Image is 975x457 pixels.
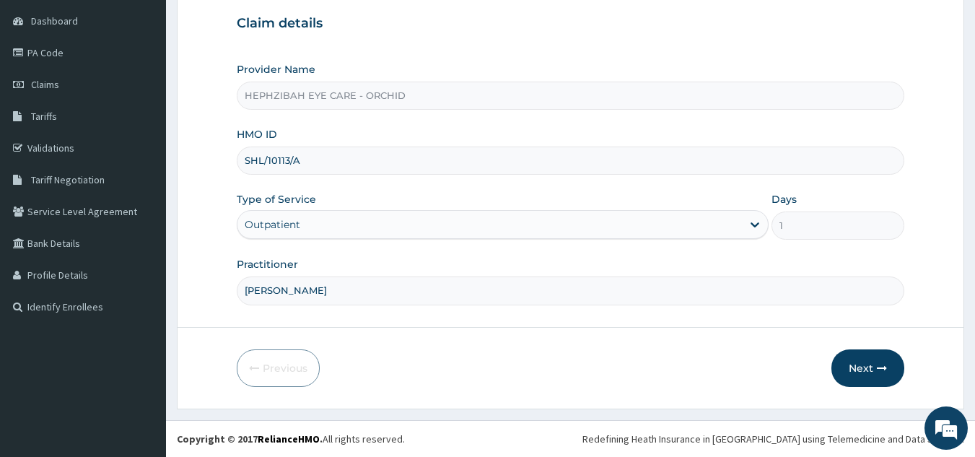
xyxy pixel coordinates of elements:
[177,432,323,445] strong: Copyright © 2017 .
[237,62,315,77] label: Provider Name
[31,110,57,123] span: Tariffs
[237,7,271,42] div: Minimize live chat window
[582,432,964,446] div: Redefining Heath Insurance in [GEOGRAPHIC_DATA] using Telemedicine and Data Science!
[75,81,242,100] div: Chat with us now
[771,192,797,206] label: Days
[245,217,300,232] div: Outpatient
[27,72,58,108] img: d_794563401_company_1708531726252_794563401
[237,277,905,305] input: Enter Name
[258,432,320,445] a: RelianceHMO
[237,16,905,32] h3: Claim details
[237,192,316,206] label: Type of Service
[237,127,277,142] label: HMO ID
[31,14,78,27] span: Dashboard
[7,304,275,354] textarea: Type your message and hit 'Enter'
[237,349,320,387] button: Previous
[166,420,975,457] footer: All rights reserved.
[831,349,904,387] button: Next
[237,257,298,271] label: Practitioner
[31,173,105,186] span: Tariff Negotiation
[237,147,905,175] input: Enter HMO ID
[31,78,59,91] span: Claims
[84,136,199,282] span: We're online!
